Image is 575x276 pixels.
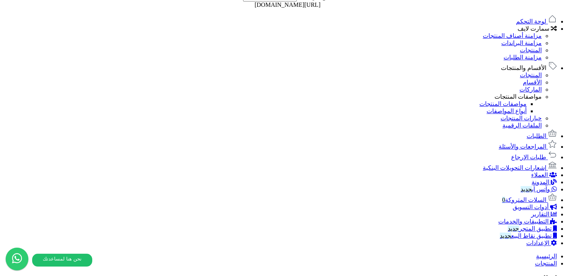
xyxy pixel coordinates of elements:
[532,179,549,185] span: المدونة
[518,25,549,32] span: سمارت لايف
[535,260,557,267] a: المنتجات
[483,164,546,171] span: إشعارات التحويلات البنكية
[527,133,557,139] a: الطلبات
[521,186,532,192] span: جديد
[526,240,557,246] a: الإعدادات
[502,197,505,203] span: 0
[501,40,542,46] a: مزامنة البراندات
[513,204,557,210] a: أدوات التسويق
[519,86,542,93] a: الماركات
[498,218,549,225] span: التطبيقات والخدمات
[513,204,549,210] span: أدوات التسويق
[479,101,527,107] a: مواصفات المنتجات
[521,186,557,192] a: وآتس آبجديد
[504,54,542,60] a: مزامنة الطلبات
[511,154,557,160] a: طلبات الإرجاع
[520,47,542,53] a: المنتجات
[532,179,557,185] a: المدونة
[531,211,549,217] span: التقارير
[508,225,519,232] span: جديد
[499,143,557,150] a: المراجعات والأسئلة
[521,186,550,192] span: وآتس آب
[520,72,542,78] a: المنتجات
[500,233,552,239] span: تطبيق نقاط البيع
[523,79,542,85] a: الأقسام
[531,172,548,178] span: العملاء
[516,18,546,25] span: لوحة التحكم
[502,197,546,203] span: السلات المتروكة
[501,65,546,71] span: الأقسام والمنتجات
[499,143,546,150] span: المراجعات والأسئلة
[483,33,542,39] a: مزامنة أصناف المنتجات
[500,233,511,239] span: جديد
[526,240,549,246] span: الإعدادات
[487,108,527,114] a: أنواع المواصفات
[531,211,557,217] a: التقارير
[3,2,572,8] div: [URL][DOMAIN_NAME]
[500,233,557,239] a: تطبيق نقاط البيعجديد
[508,225,557,232] a: تطبيق المتجرجديد
[502,197,557,203] a: السلات المتروكة0
[501,115,542,121] a: خيارات المنتجات
[531,172,557,178] a: العملاء
[483,164,557,171] a: إشعارات التحويلات البنكية
[527,133,546,139] span: الطلبات
[508,225,552,232] span: تطبيق المتجر
[494,93,542,100] a: مواصفات المنتجات
[536,253,557,259] a: الرئيسية
[511,154,546,160] span: طلبات الإرجاع
[516,18,557,25] a: لوحة التحكم
[502,122,542,129] a: الملفات الرقمية
[498,218,557,225] a: التطبيقات والخدمات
